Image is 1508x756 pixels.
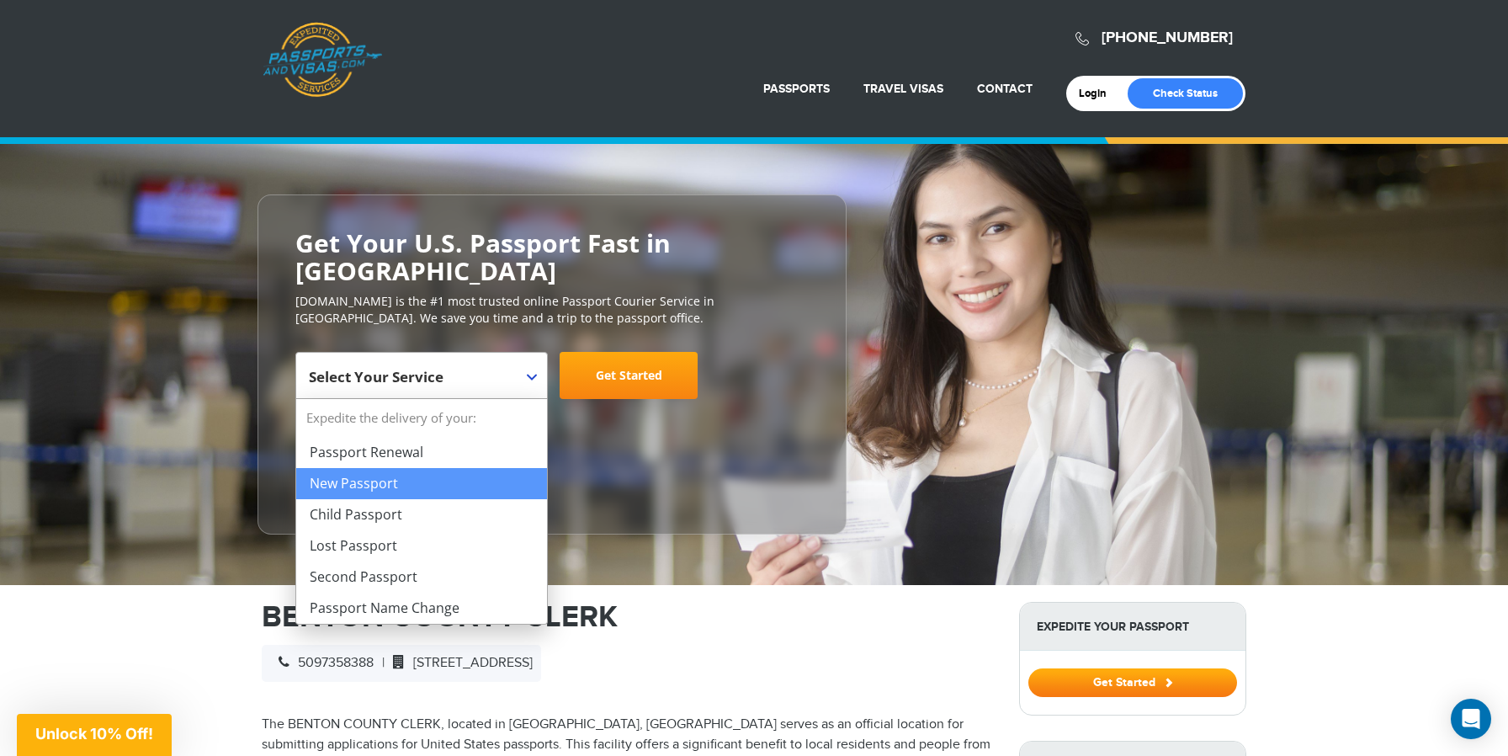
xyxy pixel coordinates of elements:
[295,229,809,285] h2: Get Your U.S. Passport Fast in [GEOGRAPHIC_DATA]
[296,530,547,562] li: Lost Passport
[560,352,698,399] a: Get Started
[295,293,809,327] p: [DOMAIN_NAME] is the #1 most trusted online Passport Courier Service in [GEOGRAPHIC_DATA]. We sav...
[385,655,533,671] span: [STREET_ADDRESS]
[296,437,547,468] li: Passport Renewal
[262,602,994,632] h1: BENTON COUNTY CLERK
[863,82,943,96] a: Travel Visas
[263,22,382,98] a: Passports & [DOMAIN_NAME]
[1020,603,1245,651] strong: Expedite Your Passport
[270,655,374,671] span: 5097358388
[295,407,809,424] span: Starting at $199 + government fees
[295,352,548,399] span: Select Your Service
[1079,87,1118,100] a: Login
[296,399,547,624] li: Expedite the delivery of your:
[1102,29,1233,47] a: [PHONE_NUMBER]
[977,82,1033,96] a: Contact
[262,645,541,682] div: |
[1128,78,1243,109] a: Check Status
[35,725,153,743] span: Unlock 10% Off!
[1451,699,1491,739] div: Open Intercom Messenger
[296,399,547,437] strong: Expedite the delivery of your:
[1028,668,1237,697] button: Get Started
[296,593,547,624] li: Passport Name Change
[763,82,830,96] a: Passports
[296,468,547,499] li: New Passport
[309,367,443,386] span: Select Your Service
[1028,675,1237,689] a: Get Started
[309,359,530,406] span: Select Your Service
[17,714,172,756] div: Unlock 10% Off!
[296,562,547,593] li: Second Passport
[296,499,547,530] li: Child Passport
